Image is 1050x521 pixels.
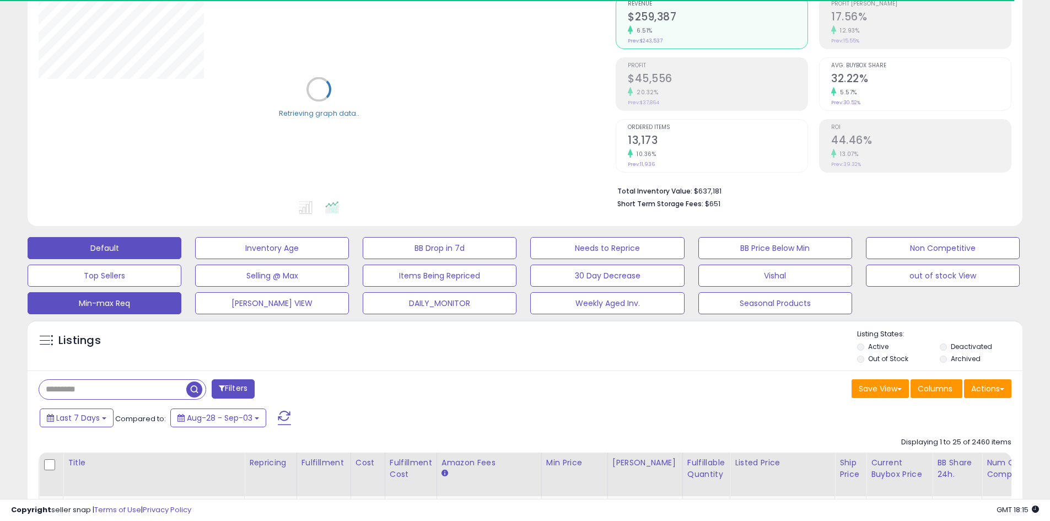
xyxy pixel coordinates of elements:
button: Vishal [698,265,852,287]
button: Actions [964,379,1011,398]
p: Listing States: [857,329,1022,340]
h2: 32.22% [831,72,1011,87]
span: ROI [831,125,1011,131]
span: Last 7 Days [56,412,100,423]
small: Amazon Fees. [441,469,448,479]
div: Retrieving graph data.. [279,108,359,118]
h5: Listings [58,333,101,348]
button: Filters [212,379,255,399]
span: Profit [628,63,807,69]
small: 13.07% [836,150,858,158]
button: Min-max Req [28,292,181,314]
div: Fulfillment Cost [390,457,432,480]
label: Archived [951,354,981,363]
button: Selling @ Max [195,265,349,287]
h2: 17.56% [831,10,1011,25]
span: Aug-28 - Sep-03 [187,412,252,423]
small: Prev: 15.55% [831,37,859,44]
button: [PERSON_NAME] VIEW [195,292,349,314]
button: Save View [852,379,909,398]
h2: 44.46% [831,134,1011,149]
div: Repricing [249,457,292,469]
strong: Copyright [11,504,51,515]
div: Fulfillable Quantity [687,457,725,480]
small: 12.93% [836,26,859,35]
div: seller snap | | [11,505,191,515]
button: Top Sellers [28,265,181,287]
li: $637,181 [617,184,1003,197]
span: $651 [705,198,720,209]
div: Fulfillment [301,457,346,469]
div: Current Buybox Price [871,457,928,480]
button: Seasonal Products [698,292,852,314]
small: Prev: 11,936 [628,161,655,168]
button: 30 Day Decrease [530,265,684,287]
button: Default [28,237,181,259]
div: BB Share 24h. [937,457,977,480]
small: Prev: 39.32% [831,161,861,168]
div: Title [68,457,240,469]
button: DAILY_MONITOR [363,292,516,314]
div: Listed Price [735,457,830,469]
span: Columns [918,383,952,394]
label: Deactivated [951,342,992,351]
button: Last 7 Days [40,409,114,427]
div: Cost [356,457,380,469]
small: Prev: $243,537 [628,37,663,44]
small: 6.51% [633,26,653,35]
b: Short Term Storage Fees: [617,199,703,208]
span: Ordered Items [628,125,807,131]
small: Prev: $37,864 [628,99,659,106]
small: Prev: 30.52% [831,99,860,106]
small: 20.32% [633,88,658,96]
button: Needs to Reprice [530,237,684,259]
button: Non Competitive [866,237,1020,259]
div: Displaying 1 to 25 of 2460 items [901,437,1011,448]
button: out of stock View [866,265,1020,287]
h2: $45,556 [628,72,807,87]
span: Profit [PERSON_NAME] [831,1,1011,7]
a: Terms of Use [94,504,141,515]
span: 2025-09-11 18:15 GMT [997,504,1039,515]
span: Compared to: [115,413,166,424]
h2: $259,387 [628,10,807,25]
button: Weekly Aged Inv. [530,292,684,314]
span: Revenue [628,1,807,7]
small: 5.57% [836,88,857,96]
div: Min Price [546,457,603,469]
button: Items Being Repriced [363,265,516,287]
button: BB Drop in 7d [363,237,516,259]
span: Avg. Buybox Share [831,63,1011,69]
small: 10.36% [633,150,656,158]
button: Aug-28 - Sep-03 [170,409,266,427]
h2: 13,173 [628,134,807,149]
div: Ship Price [839,457,861,480]
b: Total Inventory Value: [617,186,692,196]
a: Privacy Policy [143,504,191,515]
button: Columns [911,379,962,398]
div: Amazon Fees [441,457,537,469]
button: BB Price Below Min [698,237,852,259]
label: Out of Stock [868,354,908,363]
div: [PERSON_NAME] [612,457,678,469]
label: Active [868,342,889,351]
button: Inventory Age [195,237,349,259]
div: Num of Comp. [987,457,1027,480]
